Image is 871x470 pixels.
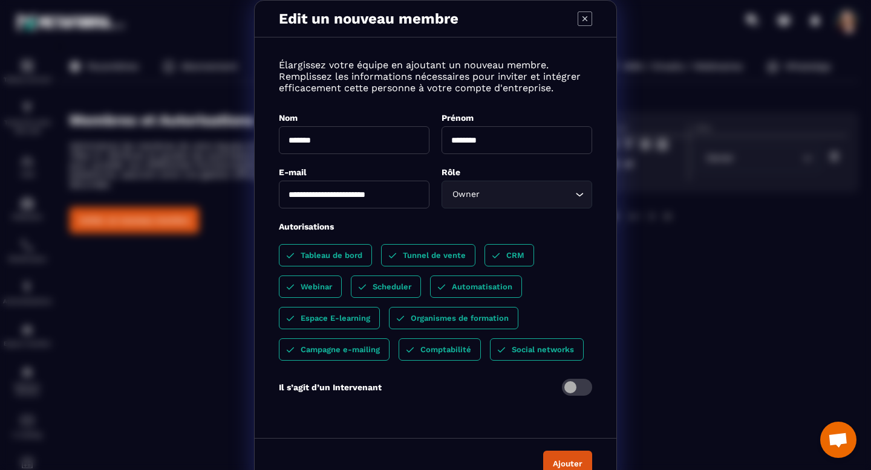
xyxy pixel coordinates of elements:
[373,282,411,291] p: Scheduler
[279,222,334,231] label: Autorisations
[279,10,458,27] p: Edit un nouveau membre
[403,251,466,260] p: Tunnel de vente
[301,345,380,354] p: Campagne e-mailing
[442,181,592,208] div: Search for option
[301,282,332,291] p: Webinar
[279,167,307,177] label: E-mail
[452,282,512,291] p: Automatisation
[442,113,474,123] label: Prénom
[420,345,471,354] p: Comptabilité
[506,251,524,260] p: CRM
[301,314,370,323] p: Espace E-learning
[279,382,382,392] p: Il s’agit d’un Intervenant
[279,113,298,123] label: Nom
[301,251,362,260] p: Tableau de bord
[820,422,856,458] a: Ouvrir le chat
[411,314,509,323] p: Organismes de formation
[279,59,592,94] p: Élargissez votre équipe en ajoutant un nouveau membre. Remplissez les informations nécessaires po...
[449,188,482,201] span: Owner
[512,345,574,354] p: Social networks
[442,167,460,177] label: Rôle
[482,188,572,201] input: Search for option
